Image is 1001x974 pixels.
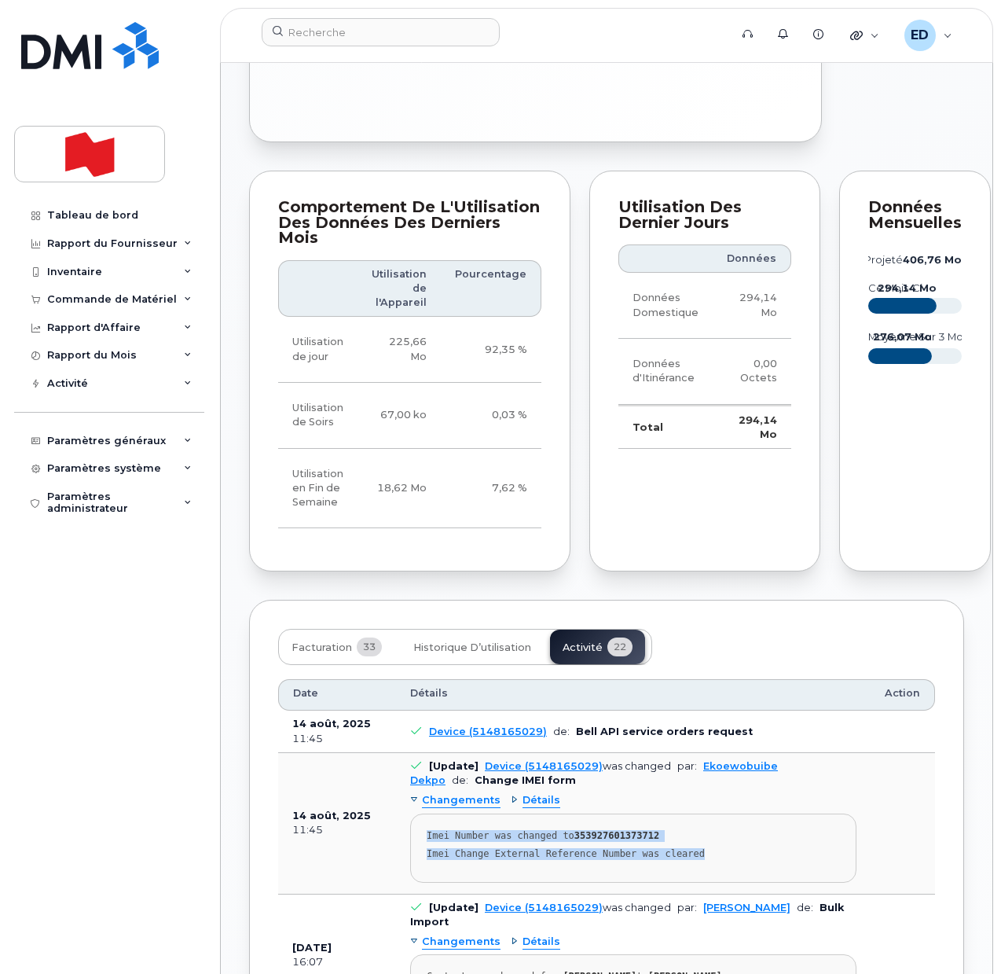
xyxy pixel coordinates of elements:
td: Utilisation en Fin de Semaine [278,449,357,529]
td: 0,03 % [441,383,541,449]
td: 0,00 Octets [713,339,791,405]
td: 18,62 Mo [357,449,441,529]
span: Changements [422,935,500,950]
div: Utilisation des Dernier Jours [618,200,791,230]
td: 294,14 Mo [713,273,791,339]
span: Facturation [291,641,352,654]
tspan: 406,76 Mo [903,254,962,266]
b: [Update] [429,902,478,913]
span: par: [677,902,697,913]
td: 92,35 % [441,317,541,383]
th: Action [871,679,935,711]
b: [Update] [429,760,478,772]
b: 14 août, 2025 [292,718,371,730]
td: 294,14 Mo [713,405,791,449]
span: Historique d’utilisation [413,641,531,654]
span: de: [797,902,813,913]
th: Données [713,244,791,273]
b: Bell API service orders request [576,726,753,737]
span: ED [911,26,929,45]
text: Ce mois-ci [868,282,922,294]
td: Utilisation de jour [278,317,357,383]
div: Liens rapides [839,20,890,51]
a: [PERSON_NAME] [703,902,790,913]
span: Date [293,686,318,700]
b: 14 août, 2025 [292,810,371,821]
td: Total [618,405,713,449]
div: Ekoewobuibe Dekpo [893,20,963,51]
td: Données d'Itinérance [618,339,713,405]
span: 33 [357,638,382,656]
tr: En semaine de 18h00 à 8h00 [278,383,541,449]
tr: Vendredi de 18h au lundi 8h [278,449,541,529]
div: was changed [485,760,671,772]
span: de: [553,726,570,737]
strong: 353927601373712 [574,830,659,841]
b: [DATE] [292,942,332,954]
input: Recherche [262,18,500,46]
span: Détails [522,793,560,808]
th: Utilisation de l'Appareil [357,260,441,318]
text: 294,14 Mo [878,282,937,294]
span: Détails [522,935,560,950]
text: 276,07 Mo [873,331,932,343]
div: Imei Change External Reference Number was cleared [427,848,840,860]
a: Device (5148165029) [429,726,547,737]
span: par: [677,760,697,772]
b: Bulk Import [410,902,845,928]
td: Utilisation de Soirs [278,383,357,449]
th: Pourcentage [441,260,541,318]
a: Device (5148165029) [485,902,603,913]
a: Device (5148165029) [485,760,603,772]
div: Comportement de l'Utilisation des Données des Derniers Mois [278,200,541,246]
td: Données Domestique [618,273,713,339]
span: Détails [410,686,448,700]
td: 225,66 Mo [357,317,441,383]
div: was changed [485,902,671,913]
text: moyenne sur 3 mois [868,331,970,343]
div: 11:45 [292,823,382,837]
td: 7,62 % [441,449,541,529]
b: Change IMEI form [475,774,576,786]
text: quantité projeté [817,254,962,266]
td: 67,00 ko [357,383,441,449]
div: Données mensuelles [868,200,962,230]
span: de: [452,774,468,786]
div: 16:07 [292,955,382,969]
div: Imei Number was changed to [427,830,840,842]
div: 11:45 [292,732,382,746]
span: Changements [422,793,500,808]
